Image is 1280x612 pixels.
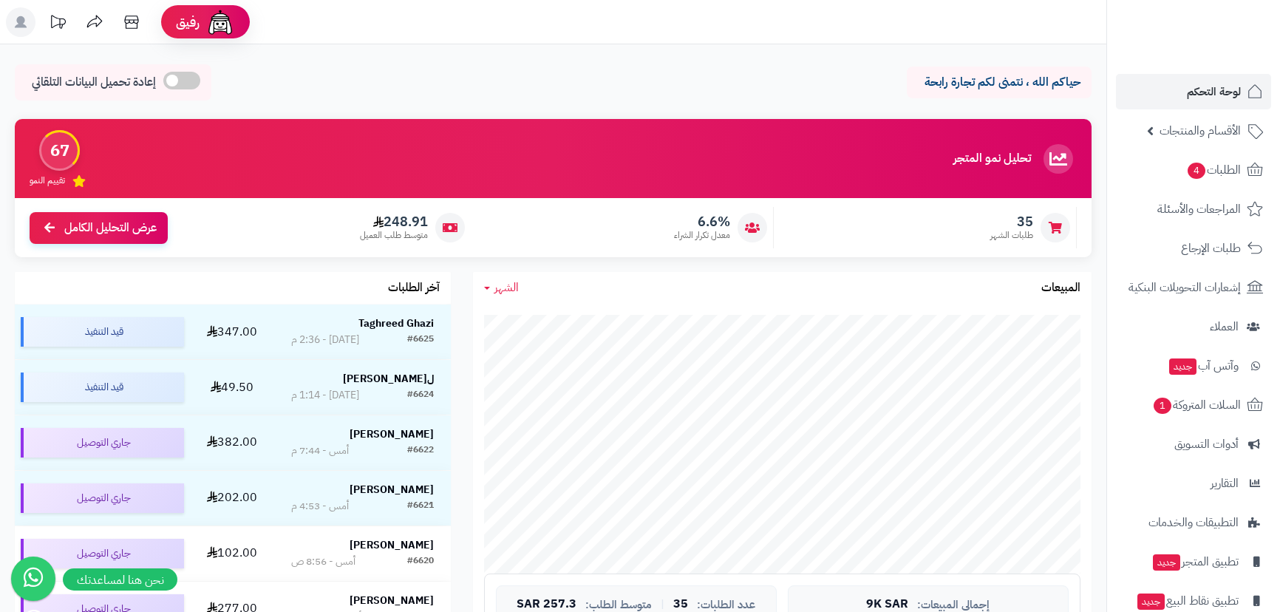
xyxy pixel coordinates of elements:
[1116,74,1271,109] a: لوحة التحكم
[1116,191,1271,227] a: المراجعات والأسئلة
[1116,152,1271,188] a: الطلبات4
[407,554,434,569] div: #6620
[30,212,168,244] a: عرض التحليل الكامل
[1210,316,1239,337] span: العملاء
[866,598,908,611] span: 9K SAR
[1041,282,1080,295] h3: المبيعات
[697,599,755,611] span: عدد الطلبات:
[1169,358,1196,375] span: جديد
[661,599,664,610] span: |
[1211,473,1239,494] span: التقارير
[1128,277,1241,298] span: إشعارات التحويلات البنكية
[291,554,355,569] div: أمس - 8:56 ص
[360,229,428,242] span: متوسط طلب العميل
[21,428,184,458] div: جاري التوصيل
[494,279,519,296] span: الشهر
[1116,270,1271,305] a: إشعارات التحويلات البنكية
[190,526,273,581] td: 102.00
[291,388,359,403] div: [DATE] - 1:14 م
[32,74,156,91] span: إعادة تحميل البيانات التلقائي
[918,74,1080,91] p: حياكم الله ، نتمنى لكم تجارة رابحة
[21,317,184,347] div: قيد التنفيذ
[953,152,1031,166] h3: تحليل نمو المتجر
[291,333,359,347] div: [DATE] - 2:36 م
[291,443,349,458] div: أمس - 7:44 م
[1160,120,1241,141] span: الأقسام والمنتجات
[350,482,434,497] strong: [PERSON_NAME]
[39,7,76,41] a: تحديثات المنصة
[1116,348,1271,384] a: وآتس آبجديد
[674,229,730,242] span: معدل تكرار الشراء
[1187,162,1206,180] span: 4
[190,471,273,526] td: 202.00
[1181,238,1241,259] span: طلبات الإرجاع
[1116,387,1271,423] a: السلات المتروكة1
[1174,434,1239,455] span: أدوات التسويق
[1153,397,1172,415] span: 1
[1116,309,1271,344] a: العملاء
[1148,512,1239,533] span: التطبيقات والخدمات
[517,598,576,611] span: 257.3 SAR
[1153,554,1180,571] span: جديد
[350,537,434,553] strong: [PERSON_NAME]
[190,360,273,415] td: 49.50
[343,371,434,387] strong: ل[PERSON_NAME]
[388,282,440,295] h3: آخر الطلبات
[1179,11,1266,42] img: logo-2.png
[1168,356,1239,376] span: وآتس آب
[21,539,184,568] div: جاري التوصيل
[176,13,200,31] span: رفيق
[190,415,273,470] td: 382.00
[990,214,1033,230] span: 35
[190,305,273,359] td: 347.00
[1116,544,1271,579] a: تطبيق المتجرجديد
[1151,551,1239,572] span: تطبيق المتجر
[360,214,428,230] span: 248.91
[407,499,434,514] div: #6621
[1152,395,1241,415] span: السلات المتروكة
[407,443,434,458] div: #6622
[1157,199,1241,220] span: المراجعات والأسئلة
[990,229,1033,242] span: طلبات الشهر
[917,599,990,611] span: إجمالي المبيعات:
[1186,160,1241,180] span: الطلبات
[1116,505,1271,540] a: التطبيقات والخدمات
[585,599,652,611] span: متوسط الطلب:
[30,174,65,187] span: تقييم النمو
[1137,594,1165,610] span: جديد
[1116,231,1271,266] a: طلبات الإرجاع
[350,593,434,608] strong: [PERSON_NAME]
[674,214,730,230] span: 6.6%
[64,220,157,237] span: عرض التحليل الكامل
[407,388,434,403] div: #6624
[673,598,688,611] span: 35
[350,426,434,442] strong: [PERSON_NAME]
[358,316,434,331] strong: Taghreed Ghazi
[1116,426,1271,462] a: أدوات التسويق
[1187,81,1241,102] span: لوحة التحكم
[1116,466,1271,501] a: التقارير
[291,499,349,514] div: أمس - 4:53 م
[407,333,434,347] div: #6625
[21,373,184,402] div: قيد التنفيذ
[484,279,519,296] a: الشهر
[1136,591,1239,611] span: تطبيق نقاط البيع
[205,7,235,37] img: ai-face.png
[21,483,184,513] div: جاري التوصيل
